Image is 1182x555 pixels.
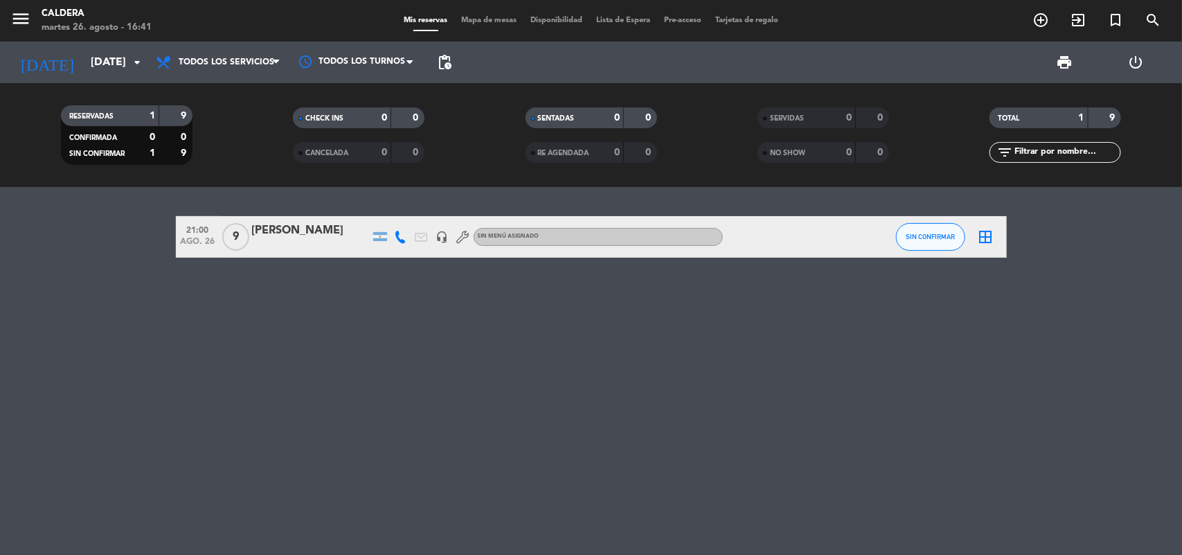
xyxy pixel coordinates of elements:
[1013,145,1120,160] input: Filtrar por nombre...
[877,148,886,157] strong: 0
[896,223,965,251] button: SIN CONFIRMAR
[1070,12,1086,28] i: exit_to_app
[770,115,804,122] span: SERVIDAS
[645,148,654,157] strong: 0
[181,221,215,237] span: 21:00
[1079,113,1084,123] strong: 1
[305,115,343,122] span: CHECK INS
[1145,12,1161,28] i: search
[69,113,114,120] span: RESERVADAS
[150,148,155,158] strong: 1
[645,113,654,123] strong: 0
[436,231,449,243] i: headset_mic
[1032,12,1049,28] i: add_circle_outline
[129,54,145,71] i: arrow_drop_down
[538,115,575,122] span: SENTADAS
[181,111,189,121] strong: 9
[906,233,955,240] span: SIN CONFIRMAR
[1107,12,1124,28] i: turned_in_not
[436,54,453,71] span: pending_actions
[413,113,422,123] strong: 0
[1057,54,1073,71] span: print
[42,7,152,21] div: Caldera
[846,148,852,157] strong: 0
[150,111,155,121] strong: 1
[42,21,152,35] div: martes 26. agosto - 16:41
[181,148,189,158] strong: 9
[397,17,454,24] span: Mis reservas
[1128,54,1145,71] i: power_settings_new
[978,229,994,245] i: border_all
[770,150,805,157] span: NO SHOW
[538,150,589,157] span: RE AGENDADA
[413,148,422,157] strong: 0
[382,113,387,123] strong: 0
[846,113,852,123] strong: 0
[523,17,589,24] span: Disponibilidad
[10,8,31,29] i: menu
[69,150,125,157] span: SIN CONFIRMAR
[382,148,387,157] strong: 0
[179,58,274,67] span: Todos los servicios
[1110,113,1118,123] strong: 9
[305,150,348,157] span: CANCELADA
[222,223,249,251] span: 9
[998,115,1019,122] span: TOTAL
[478,234,539,239] span: Sin menú asignado
[150,132,155,142] strong: 0
[614,113,620,123] strong: 0
[614,148,620,157] strong: 0
[10,47,84,78] i: [DATE]
[181,132,189,142] strong: 0
[589,17,657,24] span: Lista de Espera
[1100,42,1172,83] div: LOG OUT
[69,134,117,141] span: CONFIRMADA
[996,144,1013,161] i: filter_list
[657,17,708,24] span: Pre-acceso
[181,237,215,253] span: ago. 26
[708,17,785,24] span: Tarjetas de regalo
[454,17,523,24] span: Mapa de mesas
[252,222,370,240] div: [PERSON_NAME]
[877,113,886,123] strong: 0
[10,8,31,34] button: menu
